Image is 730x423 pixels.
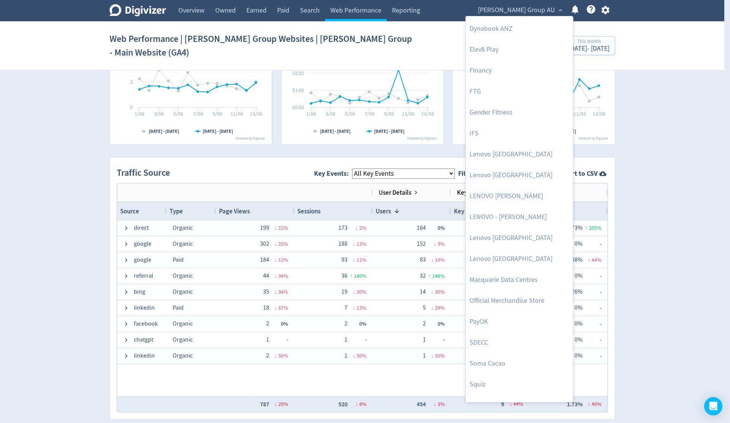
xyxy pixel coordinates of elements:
[466,60,573,81] a: Financy
[466,269,573,290] a: Macquarie Data Centres
[466,353,573,374] a: Soma Cacao
[466,290,573,311] a: Official Merchandise Store
[466,144,573,165] a: Lenovo [GEOGRAPHIC_DATA]
[466,248,573,269] a: Lenovo [GEOGRAPHIC_DATA]
[466,123,573,144] a: IFS
[466,311,573,332] a: PayOK
[466,395,573,416] a: White Space Dental
[466,39,573,60] a: Elev8 Play
[466,227,573,248] a: Lenovo [GEOGRAPHIC_DATA]
[466,81,573,102] a: FTG
[466,186,573,207] a: LENOVO [PERSON_NAME]
[466,332,573,353] a: SDECC
[466,207,573,227] a: LENOVO - [PERSON_NAME]
[466,374,573,395] a: Squiz
[466,102,573,123] a: Gender Fitness
[466,18,573,39] a: Dynabook ANZ
[704,397,722,415] div: Open Intercom Messenger
[466,165,573,186] a: Lenovo [GEOGRAPHIC_DATA]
